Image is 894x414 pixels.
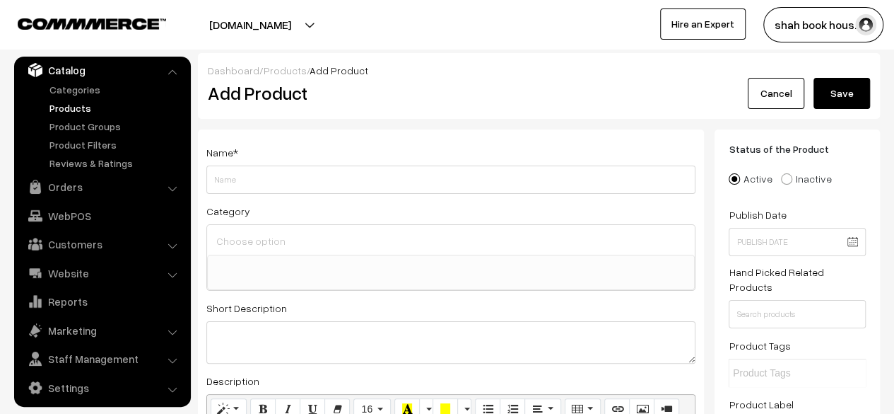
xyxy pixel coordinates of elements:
span: Status of the Product [729,143,845,155]
label: Active [729,171,772,186]
a: Product Filters [46,137,186,152]
a: Product Groups [46,119,186,134]
a: Products [46,100,186,115]
a: Cancel [748,78,804,109]
a: Reviews & Ratings [46,156,186,171]
input: Product Tags [733,366,857,381]
a: Settings [18,375,186,401]
a: Catalog [18,57,186,83]
label: Short Description [206,301,287,316]
label: Publish Date [729,207,786,222]
a: Dashboard [208,64,259,76]
a: Categories [46,82,186,97]
a: Customers [18,231,186,257]
a: WebPOS [18,203,186,229]
button: shah book hous… [763,7,883,42]
a: COMMMERCE [18,14,141,31]
button: [DOMAIN_NAME] [160,7,341,42]
input: Publish Date [729,228,866,256]
a: Marketing [18,318,186,343]
span: Add Product [310,64,368,76]
a: Reports [18,289,186,314]
img: user [855,14,876,35]
input: Choose option [213,231,689,251]
label: Name [206,145,238,160]
label: Product Tags [729,338,790,353]
label: Product Label [729,397,793,412]
input: Search products [729,300,866,328]
a: Products [264,64,307,76]
label: Hand Picked Related Products [729,265,866,294]
button: Save [813,78,870,109]
label: Description [206,374,259,389]
h2: Add Product [208,82,699,104]
div: / / [208,63,870,78]
a: Website [18,260,186,286]
img: COMMMERCE [18,18,166,29]
a: Hire an Expert [660,8,746,40]
label: Category [206,204,250,219]
input: Name [206,166,695,194]
a: Staff Management [18,346,186,372]
a: Orders [18,174,186,200]
label: Inactive [781,171,831,186]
